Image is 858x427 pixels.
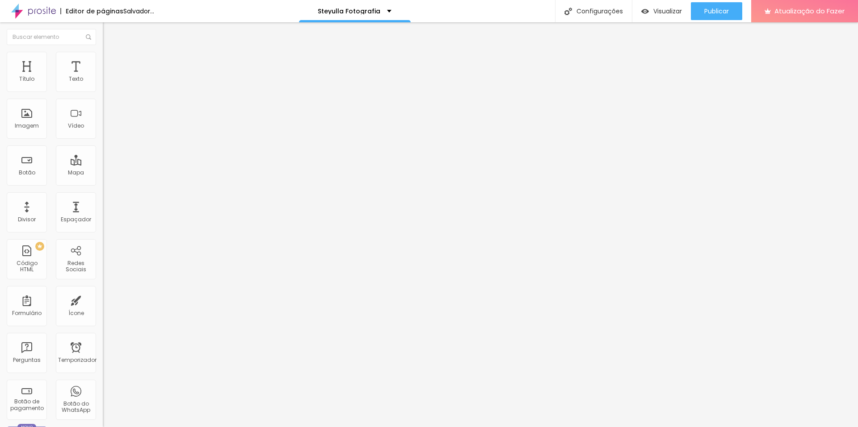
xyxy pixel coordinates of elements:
[7,29,96,45] input: Buscar elemento
[17,259,38,273] font: Código HTML
[632,2,691,20] button: Visualizar
[66,259,86,273] font: Redes Sociais
[62,400,90,414] font: Botão do WhatsApp
[103,22,858,427] iframe: Editor
[68,169,84,176] font: Mapa
[10,398,44,411] font: Botão de pagamento
[86,34,91,40] img: Ícone
[564,8,572,15] img: Ícone
[576,7,623,16] font: Configurações
[58,356,97,364] font: Temporizador
[653,7,682,16] font: Visualizar
[318,7,380,16] font: Steyulla Fotografia
[18,216,36,223] font: Divisor
[69,75,83,83] font: Texto
[691,2,742,20] button: Publicar
[774,6,845,16] font: Atualização do Fazer
[15,122,39,129] font: Imagem
[68,122,84,129] font: Vídeo
[61,216,91,223] font: Espaçador
[66,7,123,16] font: Editor de páginas
[19,75,34,83] font: Título
[641,8,649,15] img: view-1.svg
[123,7,154,16] font: Salvador...
[12,309,42,317] font: Formulário
[68,309,84,317] font: Ícone
[704,7,729,16] font: Publicar
[19,169,35,176] font: Botão
[13,356,41,364] font: Perguntas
